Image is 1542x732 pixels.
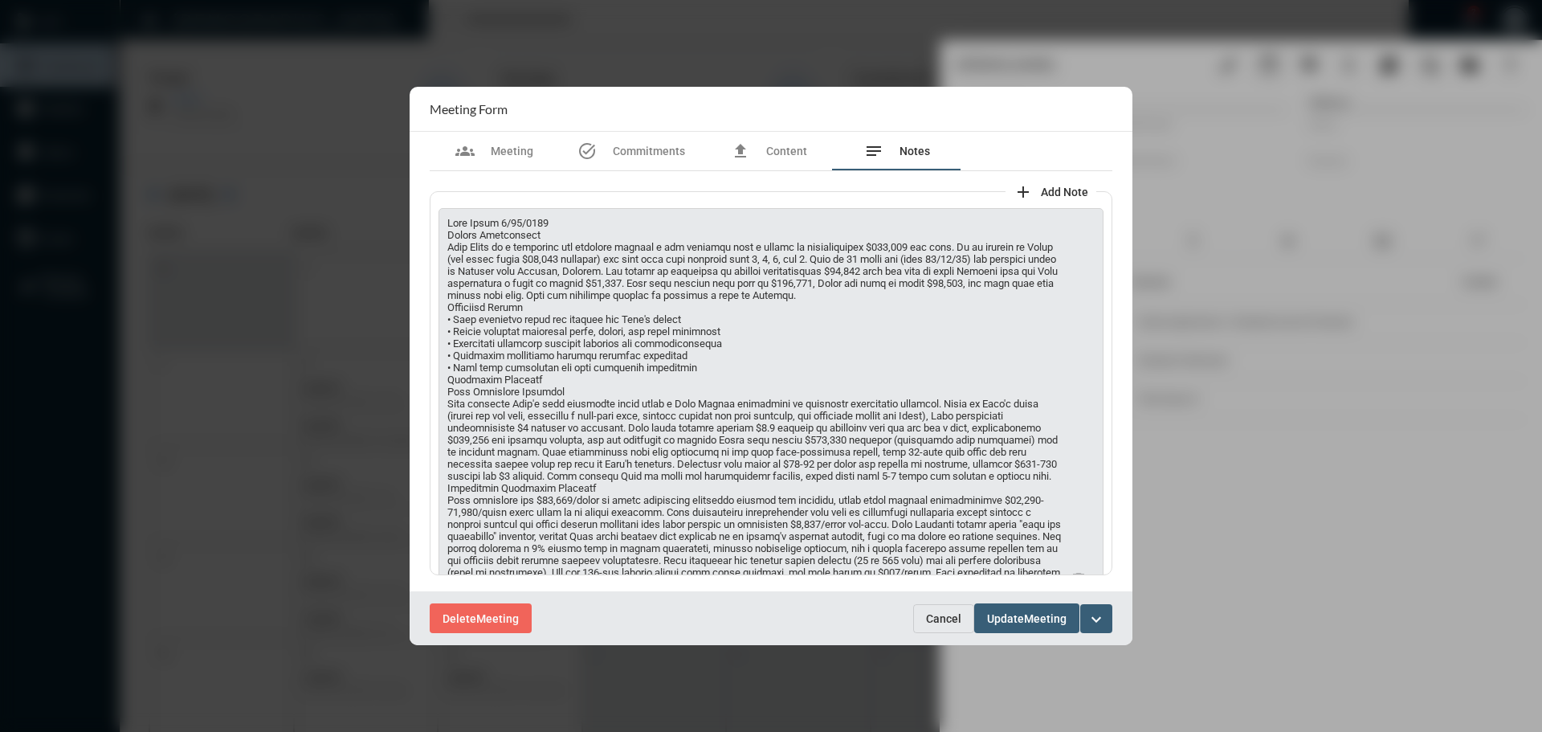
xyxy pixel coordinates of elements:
button: Cancel [913,604,974,633]
span: Meeting [491,145,533,157]
mat-icon: file_upload [731,141,750,161]
span: Meeting [1024,612,1067,625]
span: Delete [443,612,476,625]
span: Update [987,612,1024,625]
span: Commitments [613,145,685,157]
mat-icon: task_alt [577,141,597,161]
span: Notes [899,145,930,157]
mat-icon: expand_more [1087,610,1106,629]
mat-icon: add [1014,182,1033,202]
span: Meeting [476,612,519,625]
button: UpdateMeeting [974,603,1079,633]
mat-icon: notes [864,141,883,161]
h2: Meeting Form [430,101,508,117]
span: Add Note [1041,186,1088,198]
span: Content [766,145,807,157]
button: DeleteMeeting [430,603,532,633]
span: Cancel [926,612,961,625]
mat-icon: groups [455,141,475,161]
button: add note [1006,175,1096,207]
button: delete note [1063,563,1095,595]
mat-icon: delete [1069,570,1088,590]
